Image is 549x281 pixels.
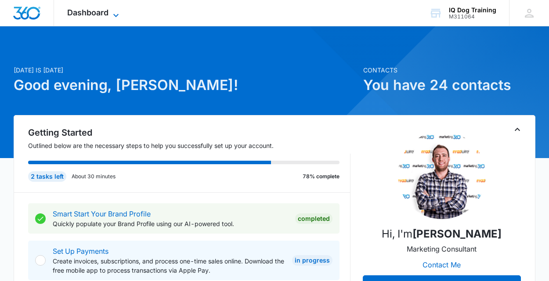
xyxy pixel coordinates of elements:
[449,14,496,20] div: account id
[14,75,358,96] h1: Good evening, [PERSON_NAME]!
[363,75,535,96] h1: You have 24 contacts
[398,131,486,219] img: Levi Deeney
[449,7,496,14] div: account name
[407,244,477,254] p: Marketing Consultant
[512,124,523,135] button: Toggle Collapse
[303,173,340,180] p: 78% complete
[67,8,108,17] span: Dashboard
[53,256,285,275] p: Create invoices, subscriptions, and process one-time sales online. Download the free mobile app t...
[414,254,470,275] button: Contact Me
[382,226,502,242] p: Hi, I'm
[53,209,151,218] a: Smart Start Your Brand Profile
[28,171,66,182] div: 2 tasks left
[295,213,332,224] div: Completed
[14,65,358,75] p: [DATE] is [DATE]
[53,219,288,228] p: Quickly populate your Brand Profile using our AI-powered tool.
[412,227,502,240] strong: [PERSON_NAME]
[53,247,108,256] a: Set Up Payments
[292,255,332,266] div: In Progress
[363,65,535,75] p: Contacts
[28,126,350,139] h2: Getting Started
[72,173,116,180] p: About 30 minutes
[28,141,350,150] p: Outlined below are the necessary steps to help you successfully set up your account.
